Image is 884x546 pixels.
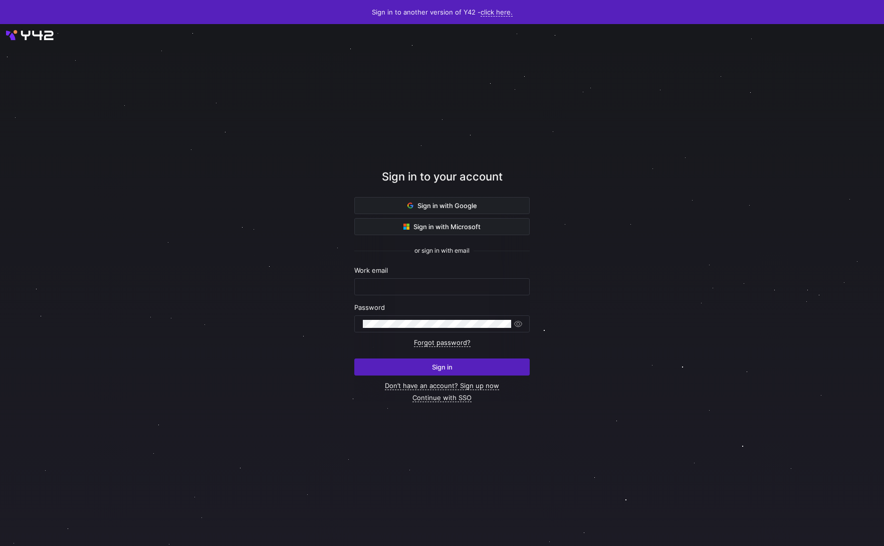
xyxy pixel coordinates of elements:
div: Sign in to your account [354,168,530,197]
span: Work email [354,266,388,274]
button: Sign in with Microsoft [354,218,530,235]
span: Sign in with Google [407,202,477,210]
span: Password [354,303,385,311]
a: Forgot password? [414,338,471,347]
span: Sign in [432,363,453,371]
button: Sign in with Google [354,197,530,214]
a: Don’t have an account? Sign up now [385,382,499,390]
a: Continue with SSO [412,394,472,402]
a: click here. [481,8,513,17]
span: or sign in with email [414,247,470,254]
button: Sign in [354,358,530,376]
span: Sign in with Microsoft [403,223,481,231]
